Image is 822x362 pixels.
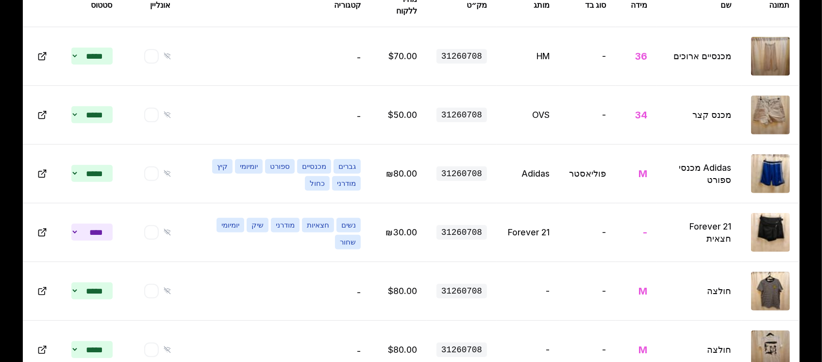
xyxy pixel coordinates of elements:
[33,340,52,360] button: Open in new tab
[559,27,616,85] td: -
[388,51,417,61] span: ערוך מחיר
[386,227,417,237] span: ערוך מחיר
[497,85,559,144] td: OVS
[751,272,790,311] img: חולצה
[334,159,361,174] span: גברים
[751,37,790,76] img: מכנסיים ארוכים
[235,159,263,174] span: יומיומי
[616,262,657,320] td: M
[247,218,268,232] span: שיק
[388,345,417,355] span: ערוך מחיר
[190,51,361,64] div: -
[388,286,417,296] span: ערוך מחיר
[436,108,487,122] span: 31260708
[436,284,487,298] span: 31260708
[616,144,657,203] td: M
[436,49,487,64] span: 31260708
[616,203,657,262] td: -
[657,85,741,144] td: מכנס קצר
[388,110,417,120] span: ערוך מחיר
[751,154,790,193] img: Adidas מכנסי ספורט
[497,27,559,85] td: HM
[436,166,487,181] span: 31260708
[657,262,741,320] td: חולצה
[335,235,361,249] span: שחור
[559,203,616,262] td: -
[616,85,657,144] td: 34
[217,218,244,232] span: יומיומי
[33,164,52,183] button: Open in new tab
[616,27,657,85] td: 36
[657,203,741,262] td: Forever 21 חצאית
[190,286,361,298] div: -
[212,159,233,174] span: קיץ
[497,203,559,262] td: Forever 21
[559,85,616,144] td: -
[386,168,417,179] span: ערוך מחיר
[302,218,334,232] span: חצאיות
[190,110,361,122] div: -
[751,213,790,252] img: Forever 21 חצאית
[559,262,616,320] td: -
[33,223,52,242] button: Open in new tab
[336,218,361,232] span: נשים
[332,176,361,191] span: מודרני
[271,218,300,232] span: מודרני
[657,27,741,85] td: מכנסיים ארוכים
[33,47,52,66] button: Open in new tab
[305,176,330,191] span: כחול
[436,343,487,357] span: 31260708
[751,96,790,134] img: מכנס קצר
[190,345,361,357] div: -
[33,105,52,125] button: Open in new tab
[559,144,616,203] td: פוליאסטר
[297,159,331,174] span: מכנסיים
[657,144,741,203] td: Adidas מכנסי ספורט
[265,159,295,174] span: ספורט
[436,225,487,240] span: 31260708
[497,262,559,320] td: -
[33,281,52,301] button: Open in new tab
[497,144,559,203] td: Adidas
